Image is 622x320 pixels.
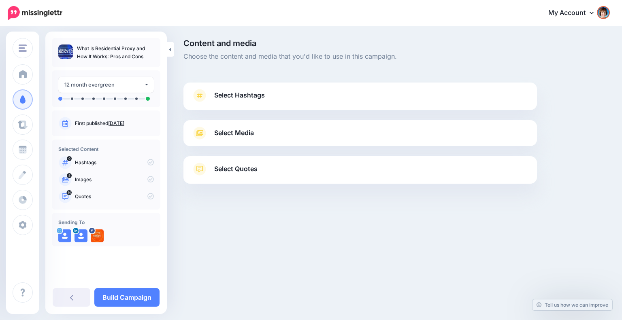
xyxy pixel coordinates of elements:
span: Select Hashtags [214,90,265,101]
button: 12 month evergreen [58,77,154,93]
img: user_default_image.png [58,229,71,242]
a: [DATE] [108,120,124,126]
img: Missinglettr [8,6,62,20]
h4: Selected Content [58,146,154,152]
p: First published [75,120,154,127]
p: What Is Residential Proxy and How It Works: Pros and Cons [77,45,154,61]
img: dd9d9367a5525f25133e06aaf47caa57_thumb.jpg [58,45,73,59]
span: 8 [67,173,72,178]
a: Tell us how we can improve [533,299,612,310]
span: 0 [67,156,72,161]
a: Select Media [192,127,529,140]
p: Hashtags [75,159,154,166]
span: Choose the content and media that you'd like to use in this campaign. [183,51,537,62]
a: Select Quotes [192,163,529,184]
p: Quotes [75,193,154,200]
img: menu.png [19,45,27,52]
img: user_default_image.png [75,229,87,242]
span: Select Quotes [214,163,258,174]
span: 14 [67,190,72,195]
a: Select Hashtags [192,89,529,110]
img: 557534751_1459386819529835_7437680802061415962_n-bsa155164.jpg [91,229,104,242]
h4: Sending To [58,219,154,225]
span: Select Media [214,127,254,138]
p: Images [75,176,154,183]
div: 12 month evergreen [64,80,144,89]
a: My Account [540,3,610,23]
span: Content and media [183,39,537,47]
